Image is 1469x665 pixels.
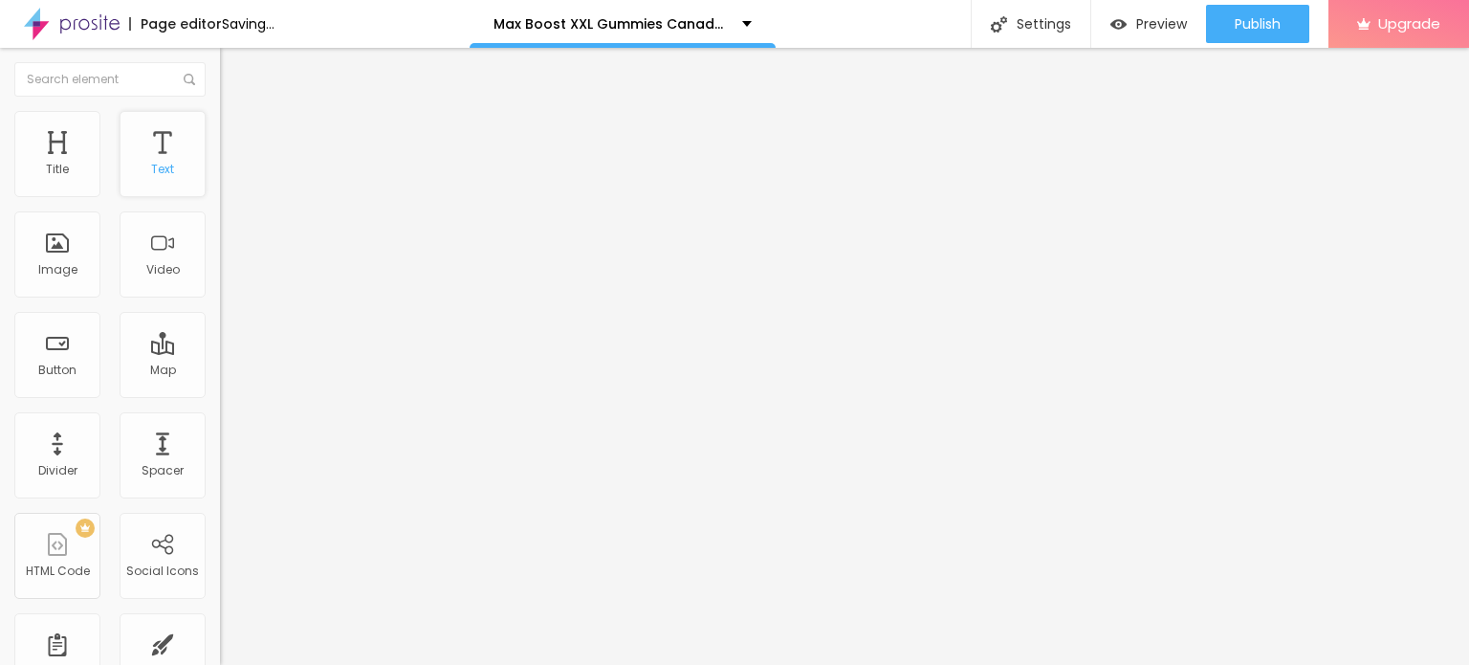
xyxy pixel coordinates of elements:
div: Video [146,263,180,277]
input: Search element [14,62,206,97]
div: Spacer [142,464,184,477]
div: Saving... [222,17,274,31]
div: Text [151,163,174,176]
span: Publish [1235,16,1281,32]
div: Map [150,364,176,377]
div: HTML Code [26,565,90,578]
button: Publish [1206,5,1309,43]
button: Preview [1091,5,1206,43]
div: Divider [38,464,77,477]
img: view-1.svg [1110,16,1127,33]
div: Button [38,364,77,377]
iframe: Editor [220,48,1469,665]
p: Max Boost XXL Gummies Canada (Official™) - Is It Worth the Hype? [493,17,728,31]
div: Title [46,163,69,176]
span: Upgrade [1378,15,1440,32]
img: Icone [991,16,1007,33]
div: Social Icons [126,565,199,578]
img: Icone [184,74,195,85]
div: Page editor [129,17,222,31]
span: Preview [1136,16,1187,32]
div: Image [38,263,77,277]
